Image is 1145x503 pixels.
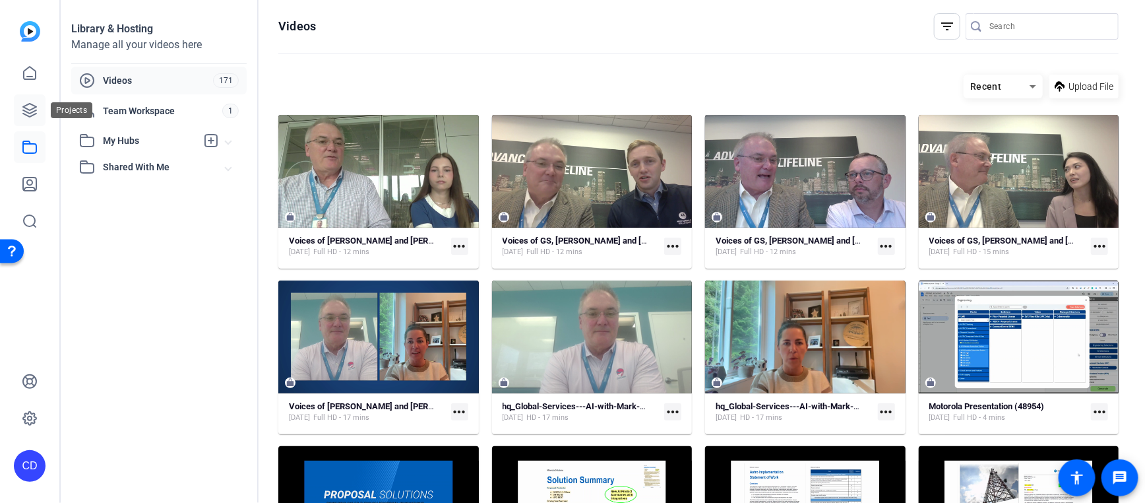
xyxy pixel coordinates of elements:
span: HD - 17 mins [527,413,569,423]
strong: Motorola Presentation (48954) [929,401,1045,411]
span: Full HD - 12 mins [313,247,369,257]
a: Voices of [PERSON_NAME] and [PERSON_NAME], [GEOGRAPHIC_DATA][DATE]Full HD - 12 mins [289,236,446,257]
span: Full HD - 12 mins [740,247,796,257]
div: CD [14,450,46,482]
span: [DATE] [289,247,310,257]
span: [DATE] [716,247,737,257]
mat-icon: more_horiz [664,403,681,420]
mat-expansion-panel-header: Shared With Me [71,154,247,180]
mat-icon: more_horiz [451,403,468,420]
input: Search [989,18,1108,34]
mat-icon: filter_list [939,18,955,34]
span: [DATE] [929,413,950,423]
div: Manage all your videos here [71,37,247,53]
strong: Voices of GS, [PERSON_NAME] and [PERSON_NAME] [503,236,704,246]
span: Team Workspace [103,104,222,117]
a: Voices of GS, [PERSON_NAME] and [PERSON_NAME][DATE]Full HD - 15 mins [929,236,1086,257]
a: Voices of GS, [PERSON_NAME] and [PERSON_NAME][DATE]Full HD - 12 mins [716,236,873,257]
mat-icon: more_horiz [878,238,895,255]
span: 1 [222,104,239,118]
a: hq_Global-Services---AI-with-Mark---[PERSON_NAME]-2025-07-02-11-11-18-168-2[DATE]HD - 17 mins [503,401,660,423]
span: Full HD - 17 mins [313,413,369,423]
strong: Voices of GS, [PERSON_NAME] and [PERSON_NAME] [929,236,1131,246]
span: Shared With Me [103,160,226,174]
span: Full HD - 4 mins [954,413,1006,423]
div: Projects [51,102,92,118]
strong: Voices of [PERSON_NAME] and [PERSON_NAME] - AI [289,401,491,411]
mat-expansion-panel-header: My Hubs [71,127,247,154]
strong: hq_Global-Services---AI-with-Mark---[PERSON_NAME]-2025-07-02-11-11-18-168-2 [503,401,822,411]
span: [DATE] [929,247,950,257]
mat-icon: more_horiz [1091,238,1108,255]
mat-icon: message [1112,470,1128,486]
span: Full HD - 12 mins [527,247,583,257]
mat-icon: accessibility [1069,470,1085,486]
img: blue-gradient.svg [20,21,40,42]
h1: Videos [278,18,316,34]
mat-icon: more_horiz [664,238,681,255]
span: [DATE] [503,247,524,257]
a: Voices of GS, [PERSON_NAME] and [PERSON_NAME][DATE]Full HD - 12 mins [503,236,660,257]
mat-icon: more_horiz [1091,403,1108,420]
span: [DATE] [289,413,310,423]
span: Videos [103,74,213,87]
mat-icon: more_horiz [451,238,468,255]
span: [DATE] [716,413,737,423]
strong: Voices of GS, [PERSON_NAME] and [PERSON_NAME] [716,236,917,246]
span: Upload File [1068,80,1113,94]
span: Recent [970,81,1002,92]
strong: Voices of [PERSON_NAME] and [PERSON_NAME], [GEOGRAPHIC_DATA] [289,236,563,246]
span: 171 [213,73,239,88]
span: [DATE] [503,413,524,423]
a: Motorola Presentation (48954)[DATE]Full HD - 4 mins [929,401,1086,423]
span: Full HD - 15 mins [954,247,1010,257]
mat-icon: more_horiz [878,403,895,420]
div: Library & Hosting [71,21,247,37]
span: My Hubs [103,134,197,148]
button: Upload File [1049,75,1119,98]
a: Voices of [PERSON_NAME] and [PERSON_NAME] - AI[DATE]Full HD - 17 mins [289,401,446,423]
strong: hq_Global-Services---AI-with-Mark---[PERSON_NAME]-2025-07-02-11-11-18-168-3 [716,401,1035,411]
span: HD - 17 mins [740,413,782,423]
a: hq_Global-Services---AI-with-Mark---[PERSON_NAME]-2025-07-02-11-11-18-168-3[DATE]HD - 17 mins [716,401,873,423]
